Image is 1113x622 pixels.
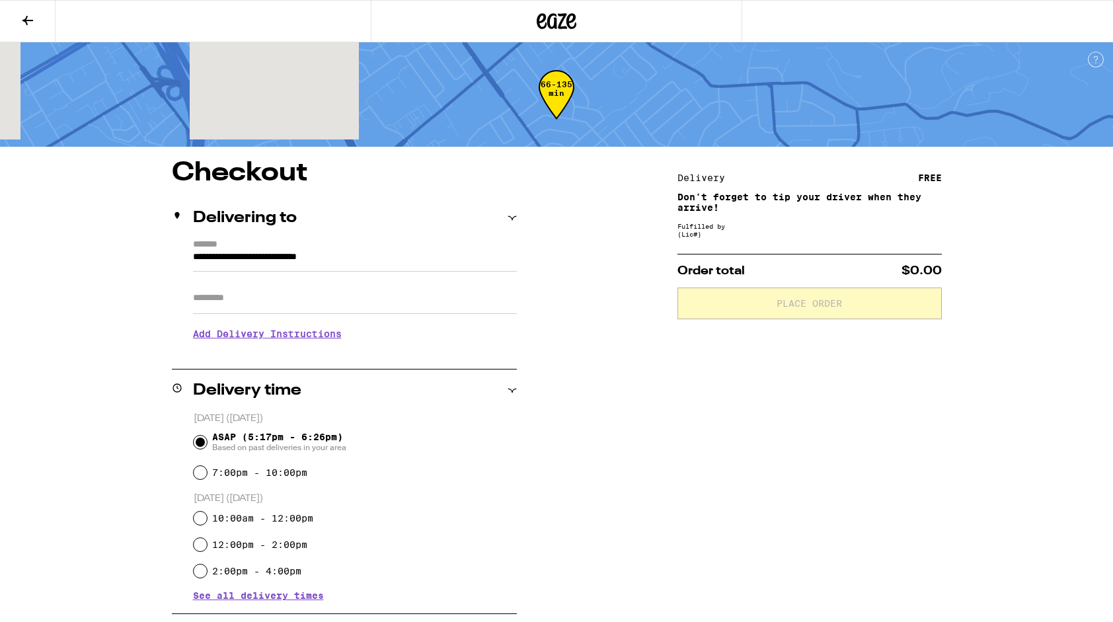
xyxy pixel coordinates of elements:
h3: Add Delivery Instructions [193,319,517,349]
span: ASAP (5:17pm - 6:26pm) [212,432,346,453]
span: Based on past deliveries in your area [212,442,346,453]
label: 12:00pm - 2:00pm [212,539,307,550]
h1: Checkout [172,160,517,186]
span: Order total [677,265,745,277]
label: 2:00pm - 4:00pm [212,566,301,576]
div: FREE [918,173,942,182]
p: [DATE] ([DATE]) [194,492,517,505]
div: Fulfilled by (Lic# ) [677,222,942,238]
button: Place Order [677,288,942,319]
button: See all delivery times [193,591,324,600]
span: Place Order [777,299,842,308]
p: We'll contact you at [PHONE_NUMBER] when we arrive [193,349,517,360]
label: 10:00am - 12:00pm [212,513,313,524]
p: [DATE] ([DATE]) [194,412,517,425]
div: 66-135 min [539,80,574,130]
h2: Delivering to [193,210,297,226]
label: 7:00pm - 10:00pm [212,467,307,478]
h2: Delivery time [193,383,301,399]
p: Don't forget to tip your driver when they arrive! [677,192,942,213]
span: $0.00 [902,265,942,277]
div: Delivery [677,173,734,182]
